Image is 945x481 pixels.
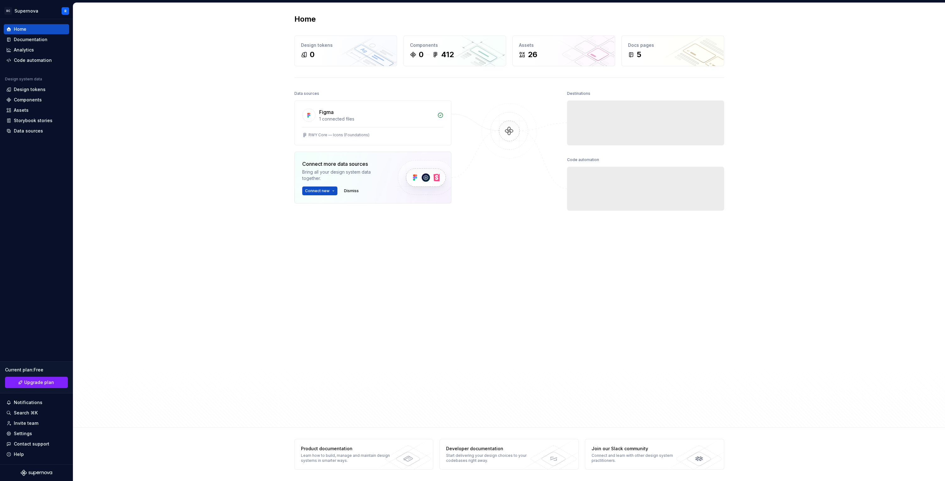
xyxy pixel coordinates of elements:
[4,95,69,105] a: Components
[14,57,52,63] div: Code automation
[319,108,334,116] div: Figma
[4,24,69,34] a: Home
[294,100,451,145] a: Figma1 connected filesRWY Core — Icons (Foundations)
[4,397,69,408] button: Notifications
[512,35,615,66] a: Assets26
[14,97,42,103] div: Components
[302,169,387,181] div: Bring all your design system data together.
[4,35,69,45] a: Documentation
[24,379,54,386] span: Upgrade plan
[14,441,49,447] div: Contact support
[302,186,337,195] button: Connect new
[14,451,24,457] div: Help
[301,446,392,452] div: Product documentation
[4,7,12,15] div: RC
[64,8,67,14] div: R
[294,89,319,98] div: Data sources
[301,42,391,48] div: Design tokens
[4,116,69,126] a: Storybook stories
[294,35,397,66] a: Design tokens0
[319,116,434,122] div: 1 connected files
[628,42,718,48] div: Docs pages
[305,188,330,193] span: Connect new
[519,42,609,48] div: Assets
[637,50,641,60] div: 5
[14,430,32,437] div: Settings
[5,367,68,373] div: Current plan : Free
[4,449,69,459] button: Help
[440,439,579,470] a: Developer documentationStart delivering your design choices to your codebases right away.
[4,439,69,449] button: Contact support
[621,35,724,66] a: Docs pages5
[410,42,500,48] div: Components
[301,453,392,463] div: Learn how to build, manage and maintain design systems in smarter ways.
[4,429,69,439] a: Settings
[14,47,34,53] div: Analytics
[294,439,434,470] a: Product documentationLearn how to build, manage and maintain design systems in smarter ways.
[14,410,38,416] div: Search ⌘K
[567,155,599,164] div: Code automation
[419,50,423,60] div: 0
[21,470,52,476] svg: Supernova Logo
[592,453,683,463] div: Connect and learn with other design system practitioners.
[5,77,42,82] div: Design system data
[441,50,454,60] div: 412
[14,420,38,426] div: Invite team
[341,186,362,195] button: Dismiss
[592,446,683,452] div: Join our Slack community
[528,50,537,60] div: 26
[4,84,69,95] a: Design tokens
[4,418,69,428] a: Invite team
[310,50,314,60] div: 0
[585,439,724,470] a: Join our Slack communityConnect and learn with other design system practitioners.
[1,4,72,18] button: RCSupernovaR
[446,446,538,452] div: Developer documentation
[14,26,26,32] div: Home
[446,453,538,463] div: Start delivering your design choices to your codebases right away.
[14,128,43,134] div: Data sources
[403,35,506,66] a: Components0412
[4,45,69,55] a: Analytics
[344,188,359,193] span: Dismiss
[14,86,46,93] div: Design tokens
[5,377,68,388] a: Upgrade plan
[567,89,590,98] div: Destinations
[309,132,369,138] div: RWY Core — Icons (Foundations)
[294,14,316,24] h2: Home
[14,399,42,406] div: Notifications
[14,117,52,124] div: Storybook stories
[4,408,69,418] button: Search ⌘K
[14,107,29,113] div: Assets
[4,55,69,65] a: Code automation
[14,36,47,43] div: Documentation
[14,8,38,14] div: Supernova
[302,160,387,168] div: Connect more data sources
[4,126,69,136] a: Data sources
[4,105,69,115] a: Assets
